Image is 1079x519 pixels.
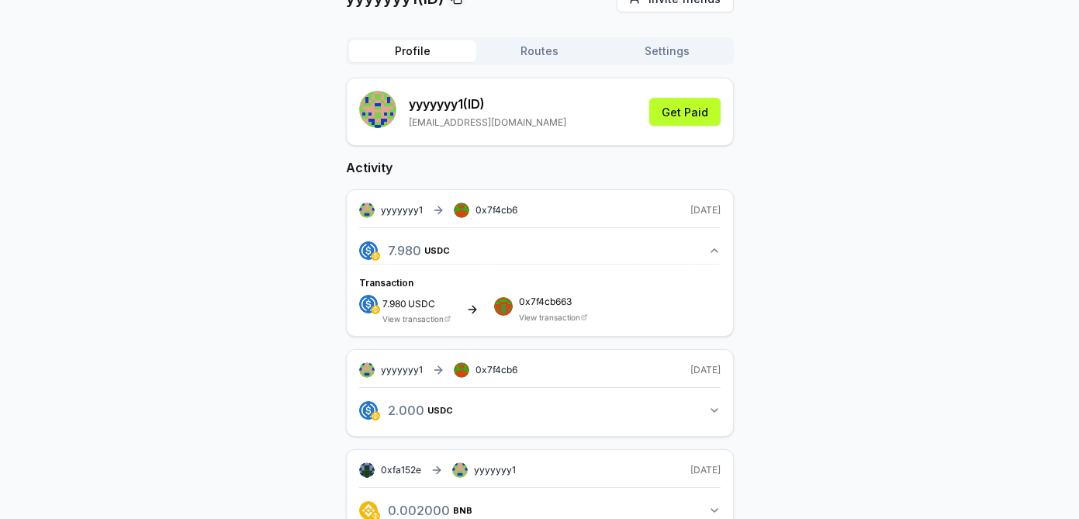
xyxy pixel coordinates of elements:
button: Settings [603,40,731,62]
span: [DATE] [690,204,721,216]
img: logo.png [359,295,378,313]
button: 7.980USDC [359,237,721,264]
span: [DATE] [690,364,721,376]
span: 0x7f4cb6 [476,204,517,216]
img: logo.png [359,401,378,420]
p: yyyyyyy1 (ID) [409,95,566,113]
span: yyyyyyy1 [474,464,516,476]
button: Profile [349,40,476,62]
a: View transaction [519,313,580,322]
img: logo.png [359,241,378,260]
img: logo.png [371,251,380,261]
span: [DATE] [690,464,721,476]
span: 7.980 [382,298,406,310]
span: 0x7f4cb6 [476,364,517,375]
span: yyyyyyy1 [381,364,423,376]
div: 7.980USDC [359,264,721,324]
span: USDC [427,406,453,415]
img: logo.png [371,411,380,420]
button: 2.000USDC [359,397,721,424]
span: BNB [453,506,472,515]
button: Get Paid [649,98,721,126]
button: Routes [476,40,603,62]
span: 0xfa152e [381,464,421,476]
span: Transaction [359,277,413,289]
a: View transaction [382,314,444,324]
span: USDC [408,299,435,309]
img: logo.png [371,305,380,314]
p: [EMAIL_ADDRESS][DOMAIN_NAME] [409,116,566,129]
h2: Activity [346,158,734,177]
span: 0x7f4cb663 [519,297,587,306]
span: yyyyyyy1 [381,204,423,216]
